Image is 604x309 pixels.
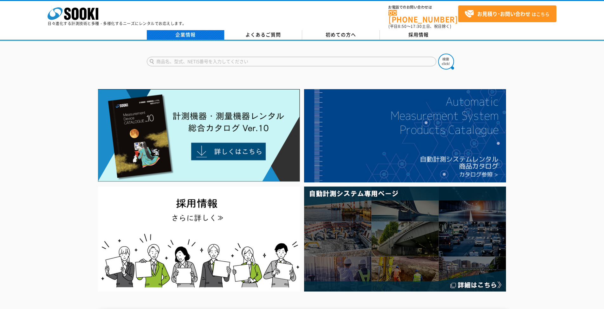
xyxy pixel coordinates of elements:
a: 企業情報 [147,30,224,40]
img: 自動計測システムカタログ [304,89,506,182]
span: 初めての方へ [326,31,356,38]
a: 採用情報 [380,30,458,40]
img: SOOKI recruit [98,187,300,292]
span: 8:50 [398,23,407,29]
span: (平日 ～ 土日、祝日除く) [388,23,451,29]
a: お見積り･お問い合わせはこちら [458,5,556,22]
a: よくあるご質問 [224,30,302,40]
img: 自動計測システム専用ページ [304,187,506,292]
p: 日々進化する計測技術と多種・多様化するニーズにレンタルでお応えします。 [48,22,186,25]
a: 初めての方へ [302,30,380,40]
span: はこちら [464,9,549,19]
span: 17:30 [411,23,422,29]
img: btn_search.png [438,54,454,69]
strong: お見積り･お問い合わせ [477,10,530,17]
span: お電話でのお問い合わせは [388,5,458,9]
img: Catalog Ver10 [98,89,300,182]
a: [PHONE_NUMBER] [388,10,458,23]
input: 商品名、型式、NETIS番号を入力してください [147,57,436,66]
